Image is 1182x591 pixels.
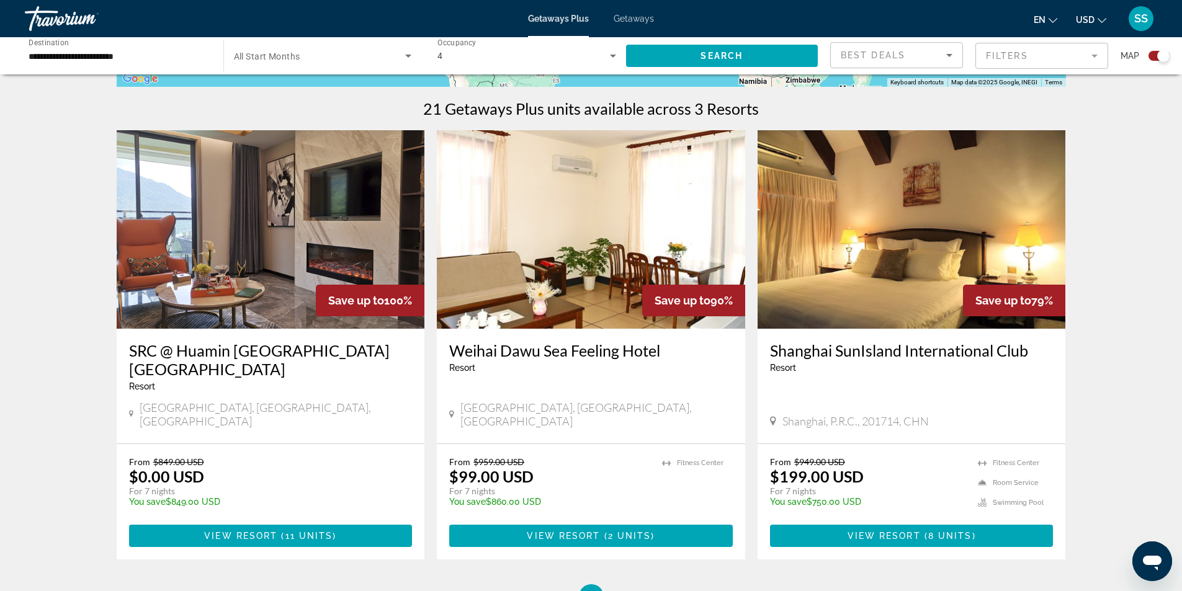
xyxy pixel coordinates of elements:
span: ( ) [601,531,655,541]
a: Terms (opens in new tab) [1045,79,1062,86]
span: From [770,456,791,467]
div: 100% [316,285,424,316]
button: Keyboard shortcuts [890,78,944,87]
a: Open this area in Google Maps (opens a new window) [120,71,161,87]
a: SRC @ Huamin [GEOGRAPHIC_DATA] [GEOGRAPHIC_DATA] [129,341,413,378]
span: ( ) [277,531,336,541]
button: View Resort(11 units) [129,525,413,547]
span: You save [129,497,166,507]
span: From [129,456,150,467]
a: Getaways [614,14,654,24]
span: From [449,456,470,467]
span: $849.00 USD [153,456,204,467]
span: Shanghai, P.R.C., 201714, CHN [782,414,929,428]
span: Map data ©2025 Google, INEGI [951,79,1037,86]
a: Weihai Dawu Sea Feeling Hotel [449,341,733,360]
img: Google [120,71,161,87]
span: Map [1121,47,1139,64]
button: Search [626,45,818,67]
span: 11 units [285,531,333,541]
span: Search [701,51,743,61]
span: All Start Months [234,51,300,61]
span: Save up to [328,294,384,307]
span: Destination [29,38,69,47]
span: Resort [129,381,155,391]
span: 8 units [928,531,972,541]
span: Fitness Center [677,459,723,467]
div: 79% [963,285,1065,316]
button: View Resort(8 units) [770,525,1054,547]
p: For 7 nights [770,486,966,497]
span: Occupancy [437,38,477,47]
span: You save [770,497,807,507]
span: Save up to [655,294,710,307]
p: $860.00 USD [449,497,650,507]
span: ( ) [921,531,976,541]
p: $99.00 USD [449,467,534,486]
p: $750.00 USD [770,497,966,507]
button: User Menu [1125,6,1157,32]
span: $949.00 USD [794,456,845,467]
img: 6785I01L.jpg [437,130,745,329]
span: SS [1134,12,1148,25]
span: [GEOGRAPHIC_DATA], [GEOGRAPHIC_DATA], [GEOGRAPHIC_DATA] [460,401,733,428]
button: Filter [975,42,1108,69]
span: View Resort [848,531,921,541]
span: View Resort [204,531,277,541]
span: Best Deals [841,50,905,60]
span: Resort [449,363,475,373]
div: 90% [642,285,745,316]
img: DL61I01X.jpg [117,130,425,329]
span: Room Service [993,479,1039,487]
a: Travorium [25,2,149,35]
a: Getaways Plus [528,14,589,24]
p: For 7 nights [129,486,400,497]
span: Resort [770,363,796,373]
span: Fitness Center [993,459,1039,467]
a: Shanghai SunIsland International Club [770,341,1054,360]
span: 4 [437,51,442,61]
span: You save [449,497,486,507]
span: en [1034,15,1045,25]
button: Change currency [1076,11,1106,29]
iframe: Button to launch messaging window [1132,541,1172,581]
span: [GEOGRAPHIC_DATA], [GEOGRAPHIC_DATA], [GEOGRAPHIC_DATA] [140,401,412,428]
h1: 21 Getaways Plus units available across 3 Resorts [423,99,759,118]
img: ii_sni1.jpg [758,130,1066,329]
span: Save up to [975,294,1031,307]
span: $959.00 USD [473,456,524,467]
button: Change language [1034,11,1057,29]
span: View Resort [527,531,600,541]
span: 2 units [608,531,651,541]
p: For 7 nights [449,486,650,497]
button: View Resort(2 units) [449,525,733,547]
mat-select: Sort by [841,48,952,63]
p: $0.00 USD [129,467,204,486]
p: $199.00 USD [770,467,864,486]
span: Swimming Pool [993,499,1044,507]
span: USD [1076,15,1095,25]
p: $849.00 USD [129,497,400,507]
